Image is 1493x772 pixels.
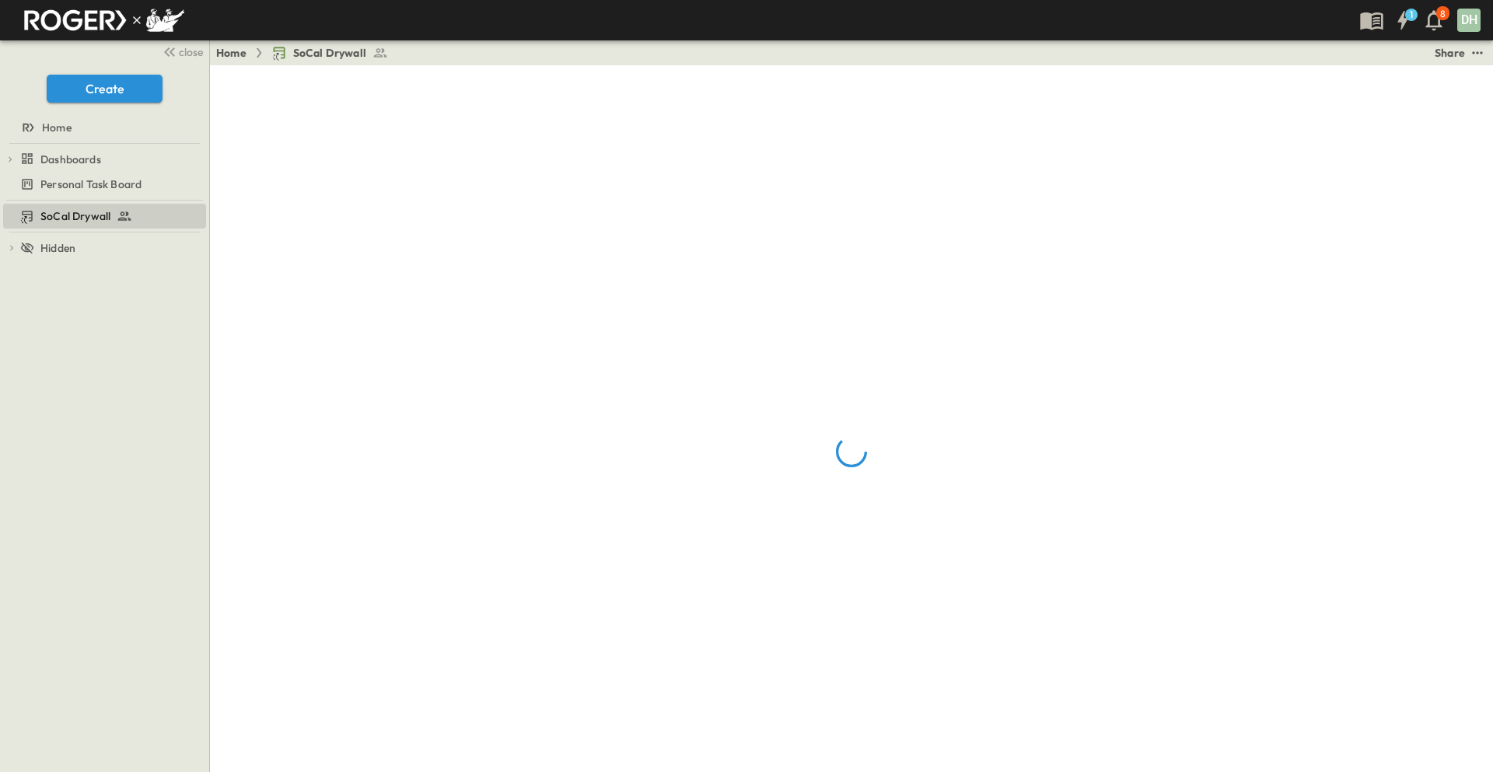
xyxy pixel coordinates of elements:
[1456,7,1482,33] button: DH
[3,205,203,227] a: SoCal Drywall
[156,40,206,62] button: close
[40,208,110,224] span: SoCal Drywall
[3,172,206,197] div: Personal Task Boardtest
[216,45,397,61] nav: breadcrumbs
[1435,45,1465,61] div: Share
[47,75,163,103] button: Create
[40,240,75,256] span: Hidden
[293,45,366,61] span: SoCal Drywall
[40,176,142,192] span: Personal Task Board
[216,45,247,61] a: Home
[3,173,203,195] a: Personal Task Board
[20,148,203,170] a: Dashboards
[1440,8,1446,20] p: 8
[42,120,72,135] span: Home
[271,45,388,61] a: SoCal Drywall
[3,204,206,229] div: SoCal Drywalltest
[3,117,203,138] a: Home
[179,44,203,60] span: close
[19,4,184,37] img: RogerSwinnyLogoGroup.png
[1468,44,1487,62] button: test
[40,152,101,167] span: Dashboards
[1410,9,1413,21] h6: 1
[1457,9,1481,32] div: DH
[1387,6,1418,34] button: 1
